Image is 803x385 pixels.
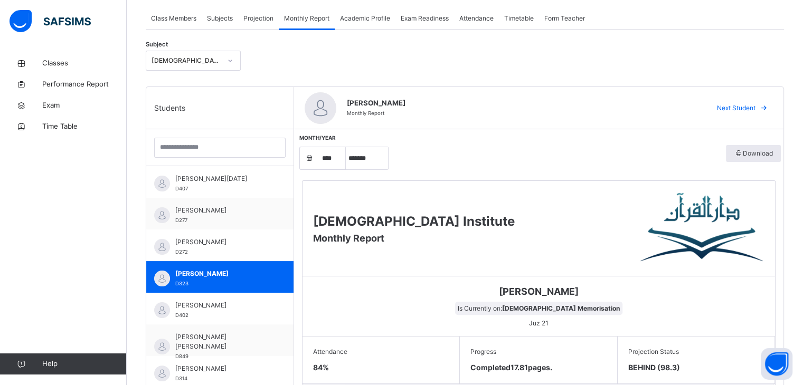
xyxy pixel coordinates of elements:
[347,98,698,109] span: [PERSON_NAME]
[175,237,270,247] span: [PERSON_NAME]
[640,191,764,265] img: Darul Quran Institute
[175,332,270,351] span: [PERSON_NAME] [PERSON_NAME]
[717,103,755,113] span: Next Student
[175,353,188,359] span: D849
[151,14,196,23] span: Class Members
[628,362,764,373] span: BEHIND (98.3)
[459,14,494,23] span: Attendance
[154,365,170,381] img: default.svg
[154,207,170,223] img: default.svg
[175,217,187,223] span: D277
[340,14,390,23] span: Academic Profile
[154,302,170,318] img: default.svg
[761,348,792,380] button: Open asap
[175,364,270,373] span: [PERSON_NAME]
[42,100,127,111] span: Exam
[154,176,170,191] img: default.svg
[299,134,336,141] span: Month/Year
[146,40,168,49] span: Subject
[313,214,515,229] span: [DEMOGRAPHIC_DATA] Institute
[455,302,622,315] span: Is Currently on:
[207,14,233,23] span: Subjects
[175,249,188,255] span: D272
[175,206,270,215] span: [PERSON_NAME]
[42,58,127,69] span: Classes
[152,56,221,65] div: [DEMOGRAPHIC_DATA] Memorisation
[526,316,551,330] span: Juz 21
[175,174,270,184] span: [PERSON_NAME][DATE]
[544,14,585,23] span: Form Teacher
[734,149,773,158] span: Download
[502,304,620,312] b: [DEMOGRAPHIC_DATA] Memorisation
[175,376,187,381] span: D314
[347,110,384,116] span: Monthly Report
[401,14,449,23] span: Exam Readiness
[470,363,552,372] span: Completed 17.81 pages.
[243,14,273,23] span: Projection
[175,281,188,286] span: D323
[504,14,534,23] span: Timetable
[305,92,336,124] img: default.svg
[175,186,188,191] span: D407
[154,271,170,286] img: default.svg
[284,14,329,23] span: Monthly Report
[313,233,384,244] span: Monthly Report
[313,363,329,372] span: 84 %
[42,359,126,369] span: Help
[310,284,767,299] span: [PERSON_NAME]
[10,10,91,32] img: safsims
[42,79,127,90] span: Performance Report
[42,121,127,132] span: Time Table
[175,312,188,318] span: D402
[313,347,449,357] span: Attendance
[154,339,170,354] img: default.svg
[175,269,270,278] span: [PERSON_NAME]
[154,102,185,113] span: Students
[154,239,170,255] img: default.svg
[470,347,606,357] span: Progress
[175,301,270,310] span: [PERSON_NAME]
[628,347,764,357] span: Projection Status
